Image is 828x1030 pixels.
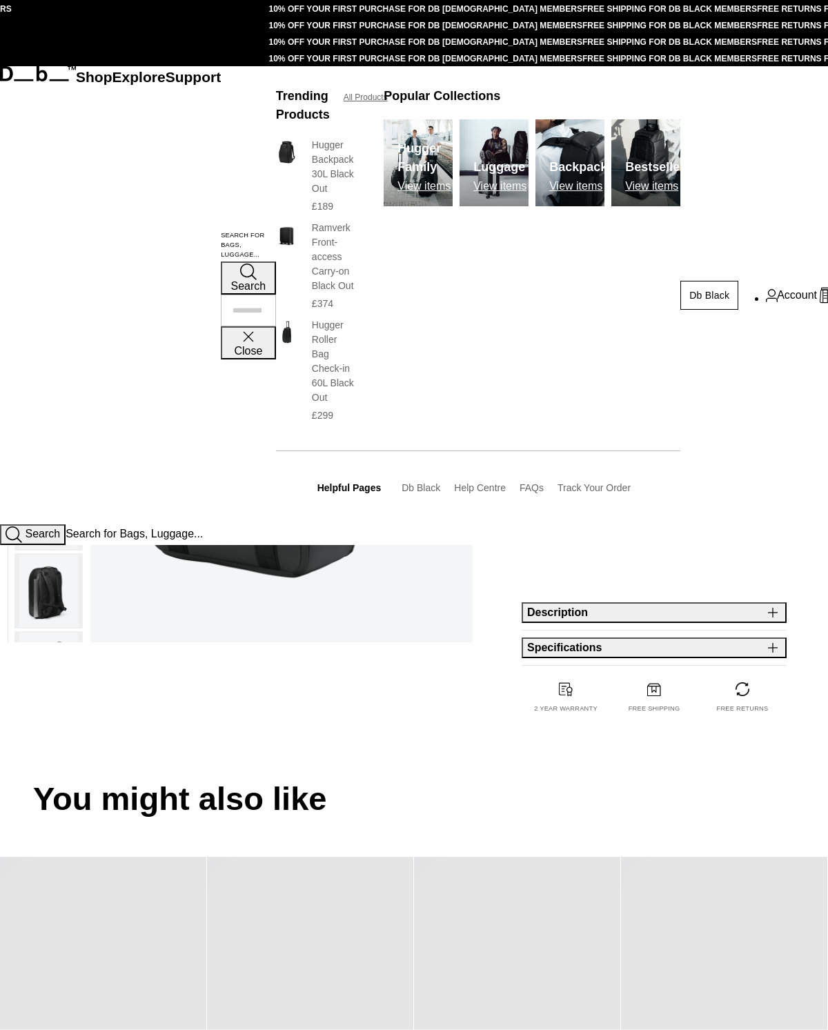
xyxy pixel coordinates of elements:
[777,287,817,304] span: Account
[582,54,757,63] a: FREE SHIPPING FOR DB BLACK MEMBERS
[25,528,60,539] span: Search
[317,481,382,495] h3: Helpful Pages
[276,221,298,249] img: Ramverk Front-access Carry-on Black Out
[535,119,604,206] a: Db Backpacks View items
[76,66,221,524] nav: Main Navigation
[384,119,453,206] a: Db Hugger Family View items
[14,631,83,706] button: Ramverk Backpack 26L Black Out
[549,180,614,192] p: View items
[384,87,500,106] h3: Popular Collections
[717,704,769,714] p: Free returns
[221,231,275,260] label: Search for Bags, Luggage...
[312,298,333,309] span: £374
[112,69,166,85] a: Explore
[14,553,83,628] button: Ramverk Backpack 26L Black Out
[549,158,614,177] h3: Backpacks
[19,555,78,627] img: Ramverk Backpack 26L Black Out
[166,69,221,85] a: Support
[312,221,356,293] h3: Ramverk Front-access Carry-on Black Out
[76,69,112,85] a: Shop
[268,4,582,14] a: 10% OFF YOUR FIRST PURCHASE FOR DB [DEMOGRAPHIC_DATA] MEMBERS
[629,704,680,714] p: Free shipping
[312,318,356,405] h3: Hugger Roller Bag Check-in 60L Black Out
[33,775,795,824] h2: You might also like
[558,482,631,493] a: Track Your Order
[611,119,680,206] img: Db
[231,280,266,292] span: Search
[312,410,333,421] span: £299
[534,704,598,714] p: 2 year warranty
[454,482,506,493] a: Help Centre
[276,138,357,214] a: Hugger Backpack 30L Black Out Hugger Backpack 30L Black Out £189
[276,221,357,311] a: Ramverk Front-access Carry-on Black Out Ramverk Front-access Carry-on Black Out £374
[582,21,757,30] a: FREE SHIPPING FOR DB BLACK MEMBERS
[268,21,582,30] a: 10% OFF YOUR FIRST PURCHASE FOR DB [DEMOGRAPHIC_DATA] MEMBERS
[460,119,529,206] img: Db
[520,482,544,493] a: FAQs
[397,139,453,177] h3: Hugger Family
[535,119,604,206] img: Db
[276,138,298,166] img: Hugger Backpack 30L Black Out
[625,158,691,177] h3: Bestsellers
[522,637,787,658] button: Specifications
[384,119,453,206] img: Db
[460,119,529,206] a: Db Luggage View items
[276,318,357,423] a: Hugger Roller Bag Check-in 60L Black Out Hugger Roller Bag Check-in 60L Black Out £299
[19,633,78,705] img: Ramverk Backpack 26L Black Out
[402,482,440,493] a: Db Black
[397,180,453,192] p: View items
[766,287,817,304] a: Account
[276,318,298,346] img: Hugger Roller Bag Check-in 60L Black Out
[582,4,757,14] a: FREE SHIPPING FOR DB BLACK MEMBERS
[268,37,582,47] a: 10% OFF YOUR FIRST PURCHASE FOR DB [DEMOGRAPHIC_DATA] MEMBERS
[625,180,691,192] p: View items
[522,602,787,623] button: Description
[268,54,582,63] a: 10% OFF YOUR FIRST PURCHASE FOR DB [DEMOGRAPHIC_DATA] MEMBERS
[276,87,330,124] h3: Trending Products
[312,138,356,196] h3: Hugger Backpack 30L Black Out
[221,326,275,359] button: Close
[473,180,526,192] p: View items
[312,201,333,212] span: £189
[234,345,262,357] span: Close
[680,281,738,310] a: Db Black
[582,37,757,47] a: FREE SHIPPING FOR DB BLACK MEMBERS
[221,261,275,295] button: Search
[344,91,388,103] a: All Products
[473,158,526,177] h3: Luggage
[611,119,680,206] a: Db Bestsellers View items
